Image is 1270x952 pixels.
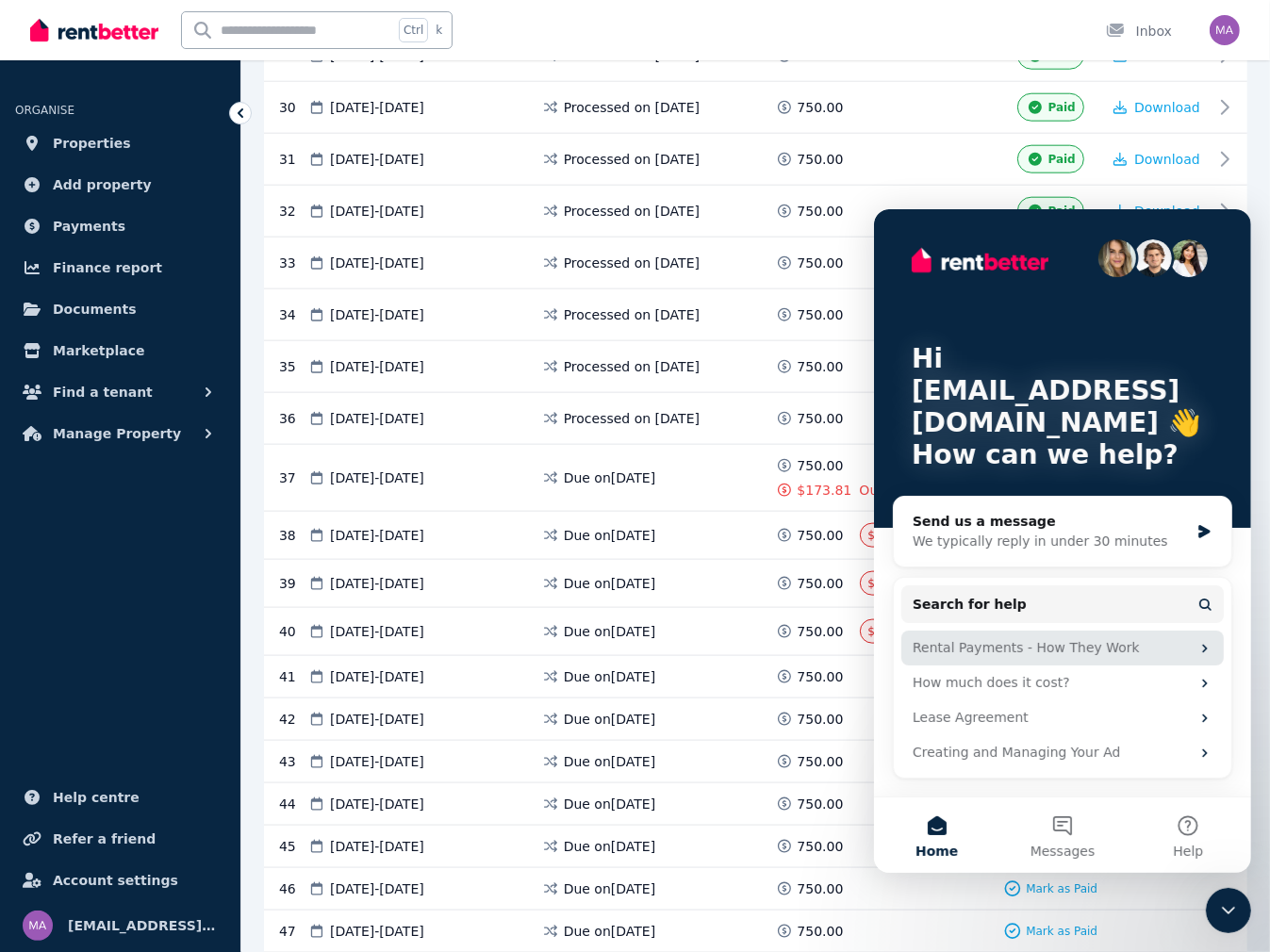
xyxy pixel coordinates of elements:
[798,922,844,941] span: 750.00
[564,254,700,272] span: Processed on [DATE]
[798,795,844,813] span: 750.00
[53,869,178,892] span: Account settings
[564,202,700,221] span: Processed on [DATE]
[330,922,424,941] span: [DATE] - [DATE]
[798,305,844,324] span: 750.00
[279,145,307,173] div: 31
[798,837,844,856] span: 750.00
[1113,202,1200,221] button: Download
[15,332,225,369] a: Marketplace
[330,468,424,487] span: [DATE] - [DATE]
[53,381,153,403] span: Find a tenant
[53,828,156,850] span: Refer a friend
[330,795,424,813] span: [DATE] - [DATE]
[53,339,144,362] span: Marketplace
[15,820,225,858] a: Refer a friend
[279,249,307,277] div: 33
[798,667,844,686] span: 750.00
[279,523,307,548] div: 38
[564,150,700,169] span: Processed on [DATE]
[330,574,424,593] span: [DATE] - [DATE]
[53,132,131,155] span: Properties
[53,422,181,445] span: Manage Property
[1106,22,1172,41] div: Inbox
[798,150,844,169] span: 750.00
[30,16,158,44] img: RentBetter
[564,574,656,593] span: Due on [DATE]
[1048,204,1076,219] span: Paid
[53,298,137,320] span: Documents
[15,124,225,162] a: Properties
[279,837,307,856] div: 45
[279,197,307,225] div: 32
[279,752,307,771] div: 43
[798,456,844,475] span: 750.00
[15,373,225,411] button: Find a tenant
[279,301,307,329] div: 34
[399,18,428,42] span: Ctrl
[1026,881,1097,896] span: Mark as Paid
[279,795,307,813] div: 44
[564,879,656,898] span: Due on [DATE]
[798,574,844,593] span: 750.00
[798,357,844,376] span: 750.00
[330,254,424,272] span: [DATE] - [DATE]
[798,526,844,545] span: 750.00
[874,209,1251,873] iframe: Intercom live chat
[860,481,941,500] span: Outstanding
[15,779,225,816] a: Help centre
[279,93,307,122] div: 30
[330,667,424,686] span: [DATE] - [DATE]
[15,166,225,204] a: Add property
[1206,888,1251,933] iframe: Intercom live chat
[330,357,424,376] span: [DATE] - [DATE]
[330,622,424,641] span: [DATE] - [DATE]
[798,254,844,272] span: 750.00
[53,786,140,809] span: Help centre
[330,150,424,169] span: [DATE] - [DATE]
[1026,924,1097,939] span: Mark as Paid
[330,305,424,324] span: [DATE] - [DATE]
[23,911,53,941] img: maree.likely@bigpond.com
[330,98,424,117] span: [DATE] - [DATE]
[798,622,844,641] span: 750.00
[279,879,307,898] div: 46
[798,98,844,117] span: 750.00
[15,249,225,287] a: Finance report
[15,862,225,899] a: Account settings
[279,922,307,941] div: 47
[798,710,844,729] span: 750.00
[1048,152,1076,167] span: Paid
[53,173,152,196] span: Add property
[564,622,656,641] span: Due on [DATE]
[1134,204,1200,219] span: Download
[15,104,74,117] span: ORGANISE
[436,23,442,38] span: k
[15,415,225,452] button: Manage Property
[868,577,967,590] span: $750.00 Overdue
[564,409,700,428] span: Processed on [DATE]
[330,526,424,545] span: [DATE] - [DATE]
[279,404,307,433] div: 36
[798,879,844,898] span: 750.00
[1134,100,1200,115] span: Download
[279,456,307,500] div: 37
[564,357,700,376] span: Processed on [DATE]
[564,837,656,856] span: Due on [DATE]
[53,215,125,238] span: Payments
